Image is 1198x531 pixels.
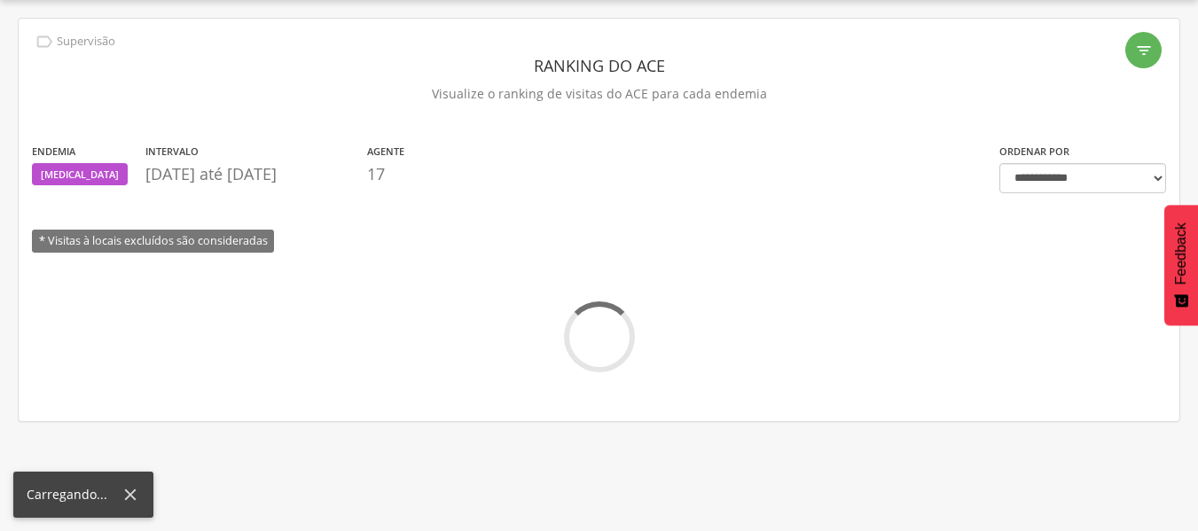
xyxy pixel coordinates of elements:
p: Visualize o ranking de visitas do ACE para cada endemia [32,82,1166,106]
header: Ranking do ACE [32,50,1166,82]
label: Ordenar por [999,144,1069,159]
p: Supervisão [57,35,115,49]
p: [DATE] até [DATE] [145,163,358,186]
label: Endemia [32,144,75,159]
button: Feedback - Mostrar pesquisa [1164,205,1198,325]
label: Intervalo [145,144,199,159]
i:  [35,32,54,51]
i:  [1135,42,1153,59]
span: * Visitas à locais excluídos são consideradas [32,230,274,252]
span: [MEDICAL_DATA] [41,168,119,182]
p: 17 [367,163,404,186]
label: Agente [367,144,404,159]
span: Feedback [1173,223,1189,285]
